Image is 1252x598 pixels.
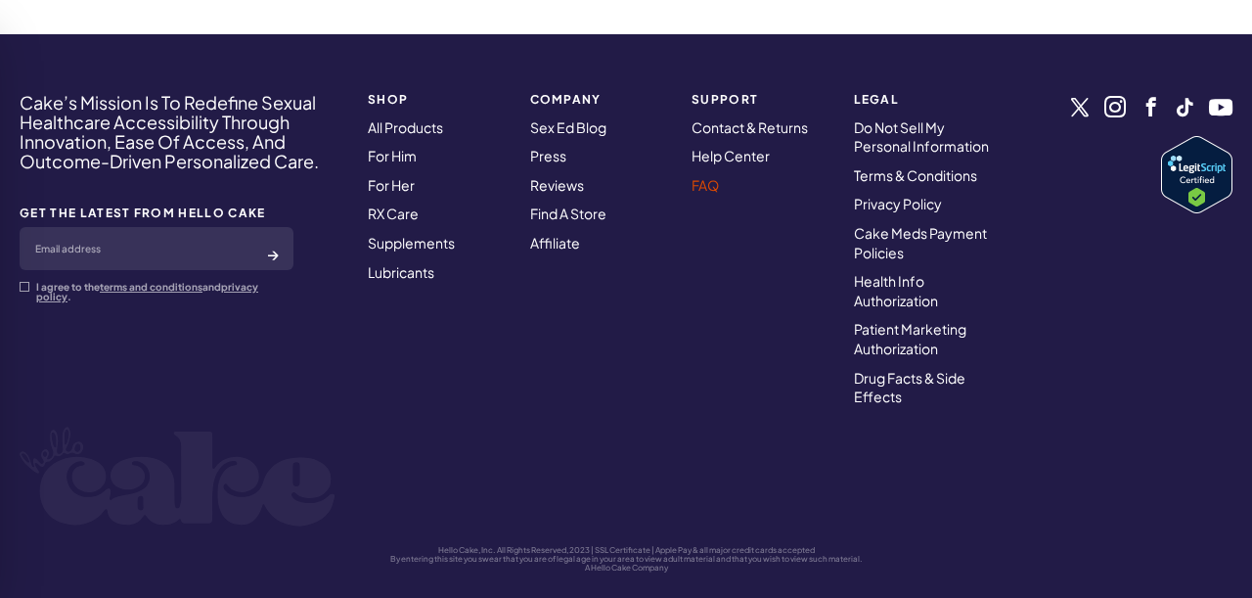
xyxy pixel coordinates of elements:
[854,320,966,357] a: Patient Marketing Authorization
[854,272,938,309] a: Health Info Authorization
[20,555,1232,564] p: By entering this site you swear that you are of legal age in your area to view adult material and...
[36,282,293,301] p: I agree to the and .
[20,207,293,219] strong: GET THE LATEST FROM HELLO CAKE
[854,195,942,212] a: Privacy Policy
[20,427,335,528] img: logo-white
[530,205,606,222] a: Find A Store
[692,118,808,136] a: Contact & Returns
[36,281,258,302] a: privacy policy
[530,176,584,194] a: Reviews
[368,93,507,106] strong: SHOP
[692,93,830,106] strong: Support
[368,205,419,222] a: RX Care
[100,281,202,293] a: terms and conditions
[854,93,993,106] strong: Legal
[530,93,669,106] strong: COMPANY
[368,176,415,194] a: For Her
[368,118,443,136] a: All Products
[530,147,566,164] a: Press
[854,224,987,261] a: Cake Meds Payment Policies
[854,118,989,156] a: Do Not Sell My Personal Information
[1161,136,1232,213] a: Verify LegitScript Approval for www.hellocake.com
[368,234,455,252] a: Supplements
[530,118,606,136] a: Sex Ed Blog
[368,147,417,164] a: For Him
[20,93,342,170] h4: Cake’s Mission Is To Redefine Sexual Healthcare Accessibility Through Innovation, Ease Of Access,...
[585,563,668,573] a: A Hello Cake Company
[854,166,977,184] a: Terms & Conditions
[692,147,770,164] a: Help Center
[368,263,434,281] a: Lubricants
[1161,136,1232,213] img: Verify Approval for www.hellocake.com
[530,234,580,252] a: Affiliate
[692,176,719,194] a: FAQ
[854,369,965,406] a: Drug Facts & Side Effects
[20,546,1232,555] p: Hello Cake, Inc. All Rights Reserved, 2023 | SSL Certificate | Apple Pay & all major credit cards...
